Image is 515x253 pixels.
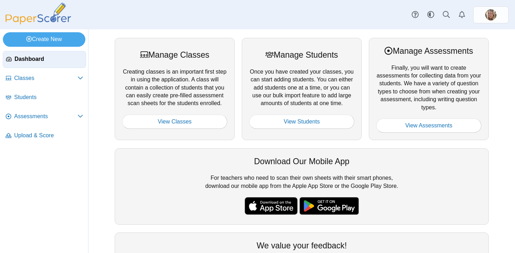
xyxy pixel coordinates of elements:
a: Assessments [3,108,86,125]
div: Finally, you will want to create assessments for collecting data from your students. We have a va... [369,38,489,140]
div: Once you have created your classes, you can start adding students. You can either add students on... [242,38,362,140]
a: Students [3,89,86,106]
span: Students [14,93,83,101]
span: Kristalyn Salters-Pedneault [485,9,497,21]
img: apple-store-badge.svg [245,197,298,215]
div: Manage Students [249,49,354,61]
a: Dashboard [3,51,86,68]
a: PaperScorer [3,19,74,25]
div: For teachers who need to scan their own sheets with their smart phones, download our mobile app f... [115,148,489,225]
span: Classes [14,74,78,82]
a: View Students [249,115,354,129]
div: Creating classes is an important first step in using the application. A class will contain a coll... [115,38,235,140]
a: Classes [3,70,86,87]
a: Upload & Score [3,127,86,144]
img: google-play-badge.png [299,197,359,215]
a: Alerts [454,7,470,23]
span: Upload & Score [14,132,83,139]
img: PaperScorer [3,3,74,24]
span: Assessments [14,113,78,120]
a: Create New [3,32,85,46]
a: View Classes [122,115,227,129]
div: Manage Classes [122,49,227,61]
span: Dashboard [15,55,83,63]
div: Download Our Mobile App [122,156,481,167]
div: Manage Assessments [376,45,481,57]
div: We value your feedback! [122,240,481,251]
img: ps.HiLHSjYu6LUjlmKa [485,9,497,21]
a: View Assessments [376,119,481,133]
a: ps.HiLHSjYu6LUjlmKa [473,6,509,23]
